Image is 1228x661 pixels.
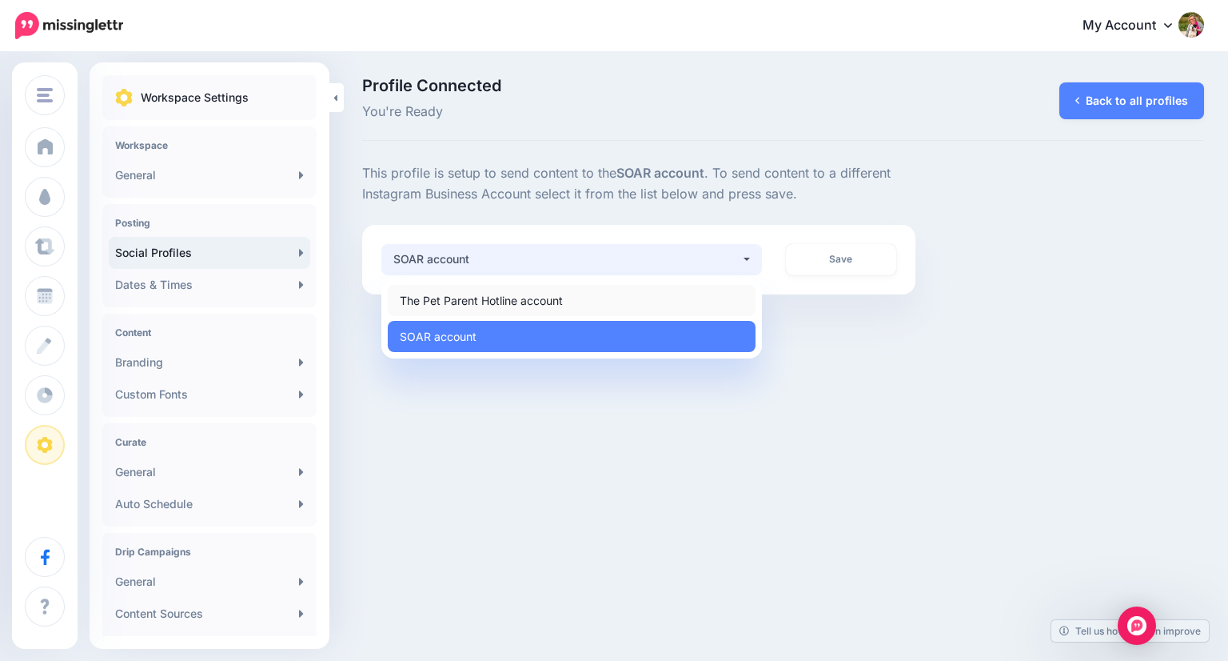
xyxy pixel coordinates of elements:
a: Tell us how we can improve [1051,620,1209,642]
h4: Content [115,326,304,339]
a: Save [786,244,897,275]
a: General [109,159,310,191]
a: Custom Fonts [109,379,310,411]
button: SOAR account [381,244,762,275]
a: General [109,456,310,488]
a: Content Sources [109,598,310,630]
span: The Pet Parent Hotline account [400,290,563,310]
a: General [109,566,310,598]
p: This profile is setup to send content to the . To send content to a different Instagram Business ... [362,163,915,205]
h4: Posting [115,217,304,229]
span: SOAR account [400,326,476,346]
a: Dates & Times [109,269,310,301]
span: Profile Connected [362,78,915,94]
div: Open Intercom Messenger [1118,607,1156,645]
p: Workspace Settings [141,88,249,107]
a: My Account [1067,6,1204,46]
img: menu.png [37,88,53,102]
img: Missinglettr [15,12,123,39]
img: settings.png [115,89,133,106]
a: Auto Schedule [109,488,310,520]
div: SOAR account [393,250,740,269]
h4: Drip Campaigns [115,546,304,558]
span: You're Ready [362,102,915,122]
h4: Curate [115,436,304,448]
a: Social Profiles [109,237,310,269]
a: Branding [109,347,310,379]
h4: Workspace [115,139,304,151]
b: SOAR account [616,165,704,181]
a: Back to all profiles [1059,82,1204,119]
